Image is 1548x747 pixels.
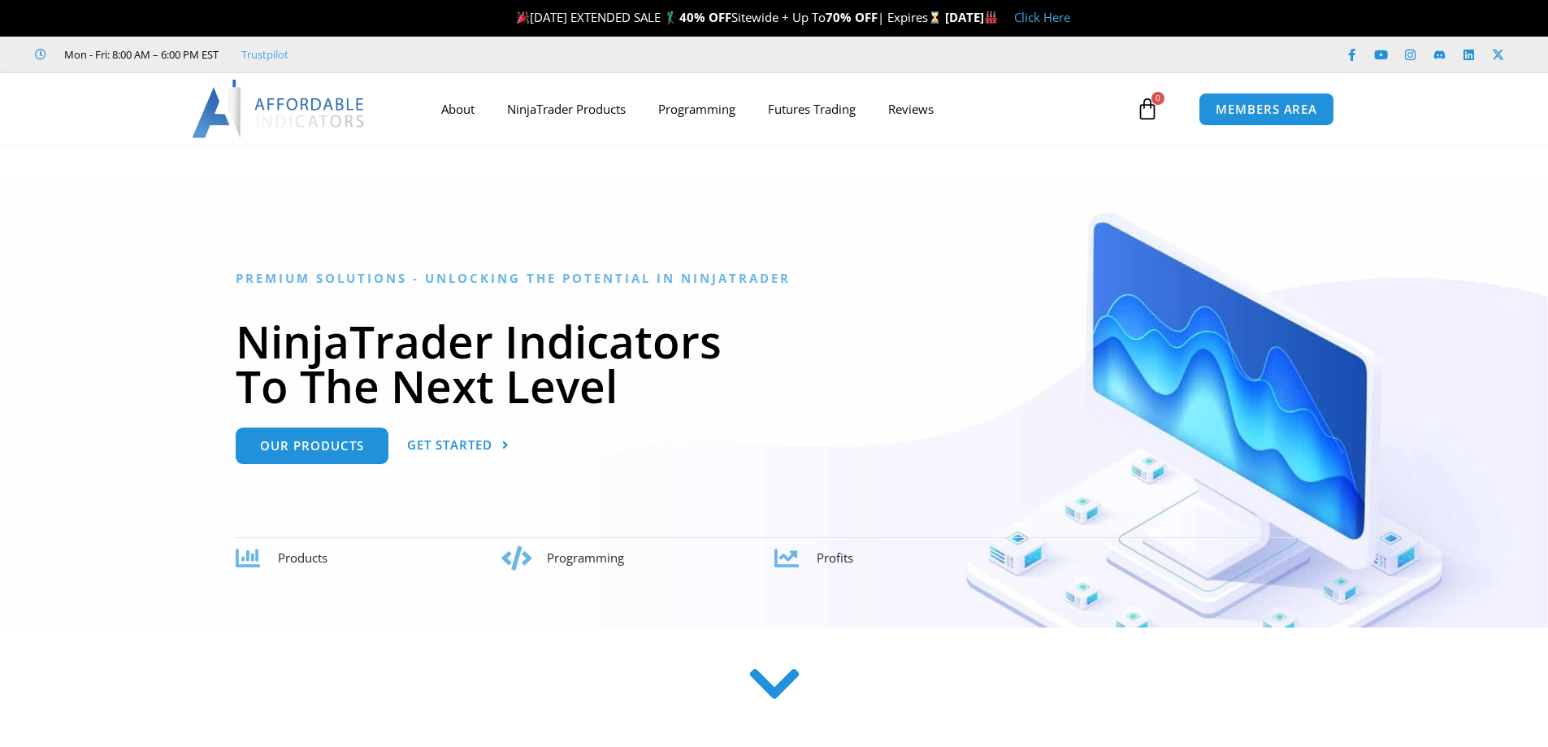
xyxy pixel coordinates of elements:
[517,11,529,24] img: 🎉
[642,90,752,128] a: Programming
[407,428,509,464] a: Get Started
[826,9,878,25] strong: 70% OFF
[236,319,1312,408] h1: NinjaTrader Indicators To The Next Level
[260,440,364,452] span: Our Products
[241,45,288,64] a: Trustpilot
[872,90,950,128] a: Reviews
[1199,93,1334,126] a: MEMBERS AREA
[817,549,853,566] span: Profits
[236,271,1312,286] h6: Premium Solutions - Unlocking the Potential in NinjaTrader
[60,45,219,64] span: Mon - Fri: 8:00 AM – 6:00 PM EST
[236,428,388,464] a: Our Products
[929,11,941,24] img: ⌛
[1112,85,1183,132] a: 0
[1216,103,1317,115] span: MEMBERS AREA
[1151,92,1164,105] span: 0
[407,439,492,451] span: Get Started
[752,90,872,128] a: Futures Trading
[1014,9,1070,25] a: Click Here
[425,90,1132,128] nav: Menu
[513,9,945,25] span: [DATE] EXTENDED SALE 🏌️‍♂️ Sitewide + Up To | Expires
[985,11,997,24] img: 🏭
[278,549,327,566] span: Products
[192,80,366,138] img: LogoAI | Affordable Indicators – NinjaTrader
[679,9,731,25] strong: 40% OFF
[547,549,624,566] span: Programming
[425,90,491,128] a: About
[945,9,998,25] strong: [DATE]
[491,90,642,128] a: NinjaTrader Products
